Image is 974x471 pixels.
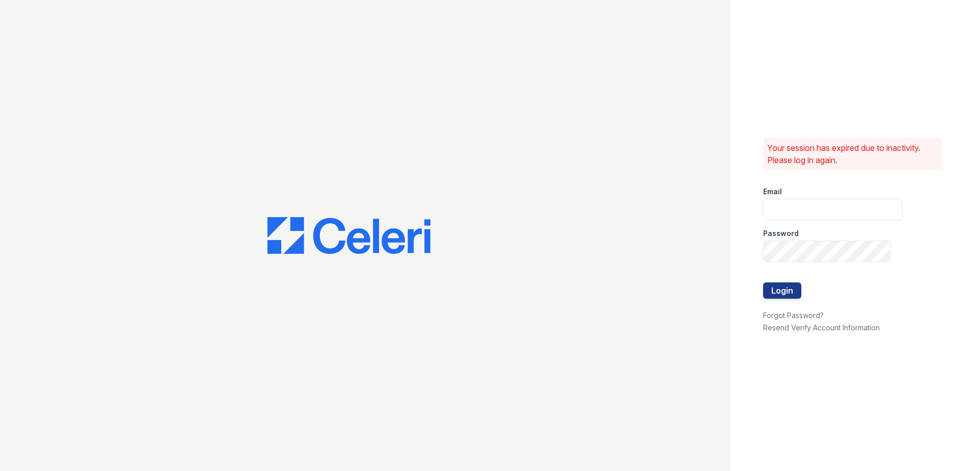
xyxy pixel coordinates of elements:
[763,323,880,332] a: Resend Verify Account Information
[763,187,782,197] label: Email
[767,142,937,166] p: Your session has expired due to inactivity. Please log in again.
[763,228,799,239] label: Password
[763,311,824,320] a: Forgot Password?
[763,282,801,299] button: Login
[267,217,430,254] img: CE_Logo_Blue-a8612792a0a2168367f1c8372b55b34899dd931a85d93a1a3d3e32e68fde9ad4.png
